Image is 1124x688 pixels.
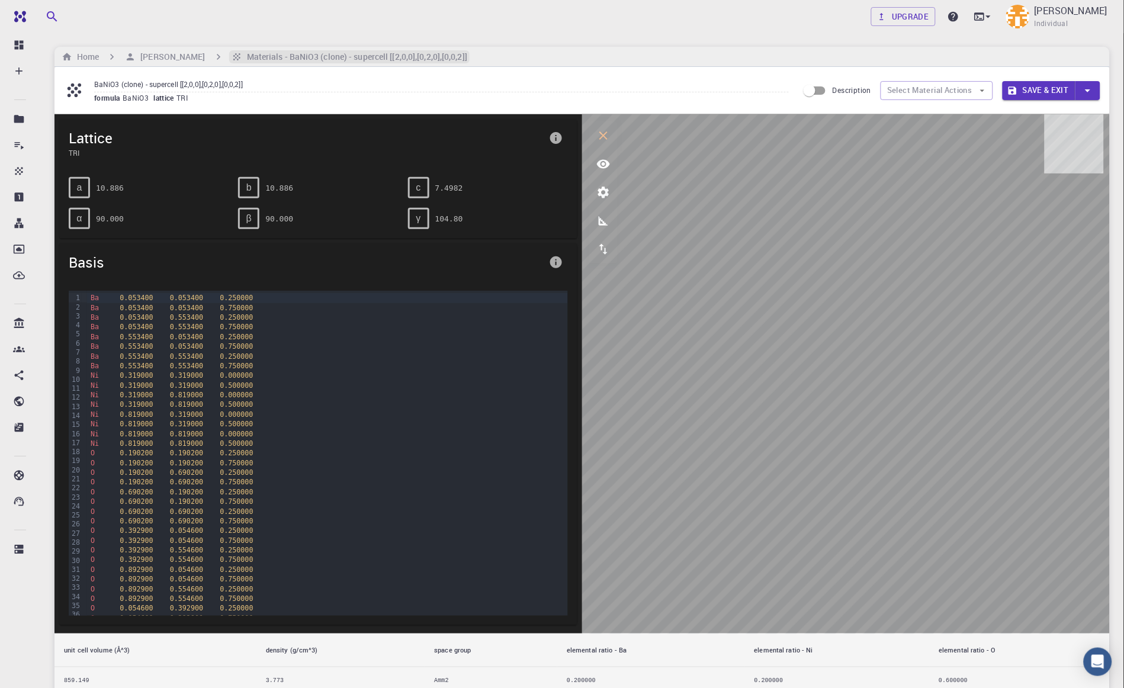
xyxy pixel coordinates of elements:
span: 0.000000 [220,391,253,399]
span: 0.750000 [220,478,253,486]
span: Ba [91,304,99,312]
pre: 90.000 [96,208,124,229]
span: 0.190200 [170,497,203,506]
span: 0.250000 [220,488,253,496]
span: 0.250000 [220,313,253,322]
h6: [PERSON_NAME] [136,50,205,63]
img: logo [9,11,26,22]
span: 0.553400 [170,313,203,322]
span: 0.892900 [120,594,153,603]
span: BaNiO3 [123,93,153,102]
span: 0.553400 [120,352,153,361]
span: Ni [91,381,99,390]
div: 20 [69,465,82,474]
div: 24 [69,501,82,510]
span: Ba [91,323,99,331]
span: 0.554600 [170,585,203,593]
span: 0.190200 [120,478,153,486]
a: Upgrade [871,7,936,26]
span: TRI [69,147,544,158]
span: 0.892900 [120,575,153,583]
div: 34 [69,592,82,601]
span: 0.319000 [170,381,203,390]
div: 9 [69,366,82,375]
span: 0.190200 [170,488,203,496]
span: 0.250000 [220,526,253,535]
span: 0.250000 [220,565,253,574]
span: 0.250000 [220,546,253,554]
span: O [91,614,95,622]
span: 0.319000 [170,420,203,428]
span: O [91,555,95,564]
span: 0.190200 [170,449,203,457]
span: 0.819000 [170,400,203,409]
span: c [416,182,421,193]
span: γ [416,213,421,224]
div: 30 [69,556,82,565]
h6: Home [72,50,99,63]
span: 0.054600 [170,526,203,535]
span: 0.250000 [220,294,253,302]
span: 0.054600 [170,565,203,574]
span: 0.690200 [170,468,203,477]
div: 4 [69,320,82,329]
span: O [91,536,95,545]
pre: 7.4982 [435,178,463,198]
span: Ni [91,430,99,438]
span: 0.053400 [120,294,153,302]
span: Individual [1035,18,1068,30]
div: 7 [69,348,82,356]
span: O [91,517,95,525]
th: space group [425,634,557,667]
span: 0.690200 [120,507,153,516]
p: [PERSON_NAME] [1035,4,1107,18]
span: 0.750000 [220,594,253,603]
div: 17 [69,438,82,447]
span: Lattice [69,128,544,147]
span: O [91,526,95,535]
span: 0.054600 [120,614,153,622]
span: 0.819000 [120,430,153,438]
span: O [91,594,95,603]
div: 21 [69,474,82,483]
div: 16 [69,429,82,438]
button: info [544,250,568,274]
th: unit cell volume (Å^3) [54,634,256,667]
div: 15 [69,420,82,429]
div: 23 [69,493,82,501]
span: 0.190200 [170,459,203,467]
span: Ni [91,400,99,409]
span: 0.690200 [120,488,153,496]
span: 0.553400 [120,342,153,351]
div: 10 [69,375,82,384]
span: Basis [69,253,544,272]
span: Ba [91,294,99,302]
nav: breadcrumb [59,50,470,63]
span: 0.053400 [170,333,203,341]
span: Ba [91,352,99,361]
span: 0.819000 [170,391,203,399]
span: 0.319000 [170,410,203,419]
pre: 90.000 [265,208,293,229]
span: 0.690200 [170,478,203,486]
th: elemental ratio - O [930,634,1110,667]
span: 0.750000 [220,575,253,583]
span: O [91,565,95,574]
div: Open Intercom Messenger [1084,648,1112,676]
span: 0.500000 [220,381,253,390]
span: 0.553400 [120,362,153,370]
span: 0.750000 [220,536,253,545]
span: Ba [91,333,99,341]
span: 0.319000 [170,371,203,380]
span: 0.392900 [120,546,153,554]
span: 0.819000 [120,420,153,428]
span: 0.392900 [120,555,153,564]
div: 19 [69,456,82,465]
span: 0.553400 [170,362,203,370]
span: O [91,507,95,516]
span: 0.000000 [220,371,253,380]
span: 0.554600 [170,546,203,554]
div: 36 [69,610,82,619]
span: O [91,546,95,554]
span: 0.250000 [220,449,253,457]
